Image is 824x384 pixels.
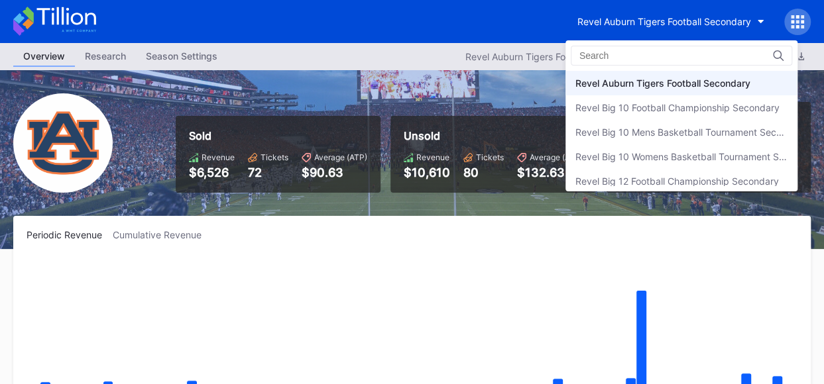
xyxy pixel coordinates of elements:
[575,77,750,89] div: Revel Auburn Tigers Football Secondary
[579,50,695,61] input: Search
[575,126,788,138] div: Revel Big 10 Mens Basketball Tournament Secondary
[575,151,788,162] div: Revel Big 10 Womens Basketball Tournament Secondary
[575,175,779,187] div: Revel Big 12 Football Championship Secondary
[575,102,780,113] div: Revel Big 10 Football Championship Secondary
